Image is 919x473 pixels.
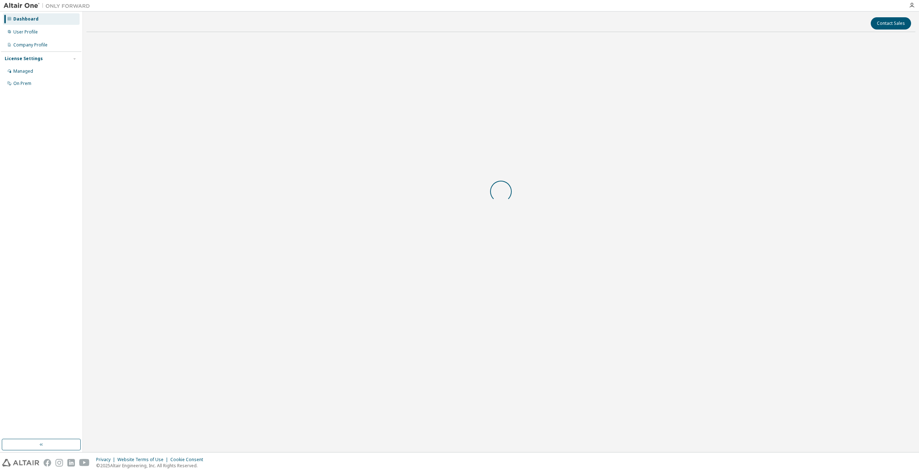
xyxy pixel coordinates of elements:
div: Company Profile [13,42,48,48]
div: Privacy [96,457,117,463]
img: youtube.svg [79,459,90,467]
div: Managed [13,68,33,74]
p: © 2025 Altair Engineering, Inc. All Rights Reserved. [96,463,207,469]
div: Cookie Consent [170,457,207,463]
div: Website Terms of Use [117,457,170,463]
div: User Profile [13,29,38,35]
div: License Settings [5,56,43,62]
img: altair_logo.svg [2,459,39,467]
button: Contact Sales [871,17,911,30]
img: linkedin.svg [67,459,75,467]
img: instagram.svg [55,459,63,467]
div: On Prem [13,81,31,86]
div: Dashboard [13,16,39,22]
img: Altair One [4,2,94,9]
img: facebook.svg [44,459,51,467]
